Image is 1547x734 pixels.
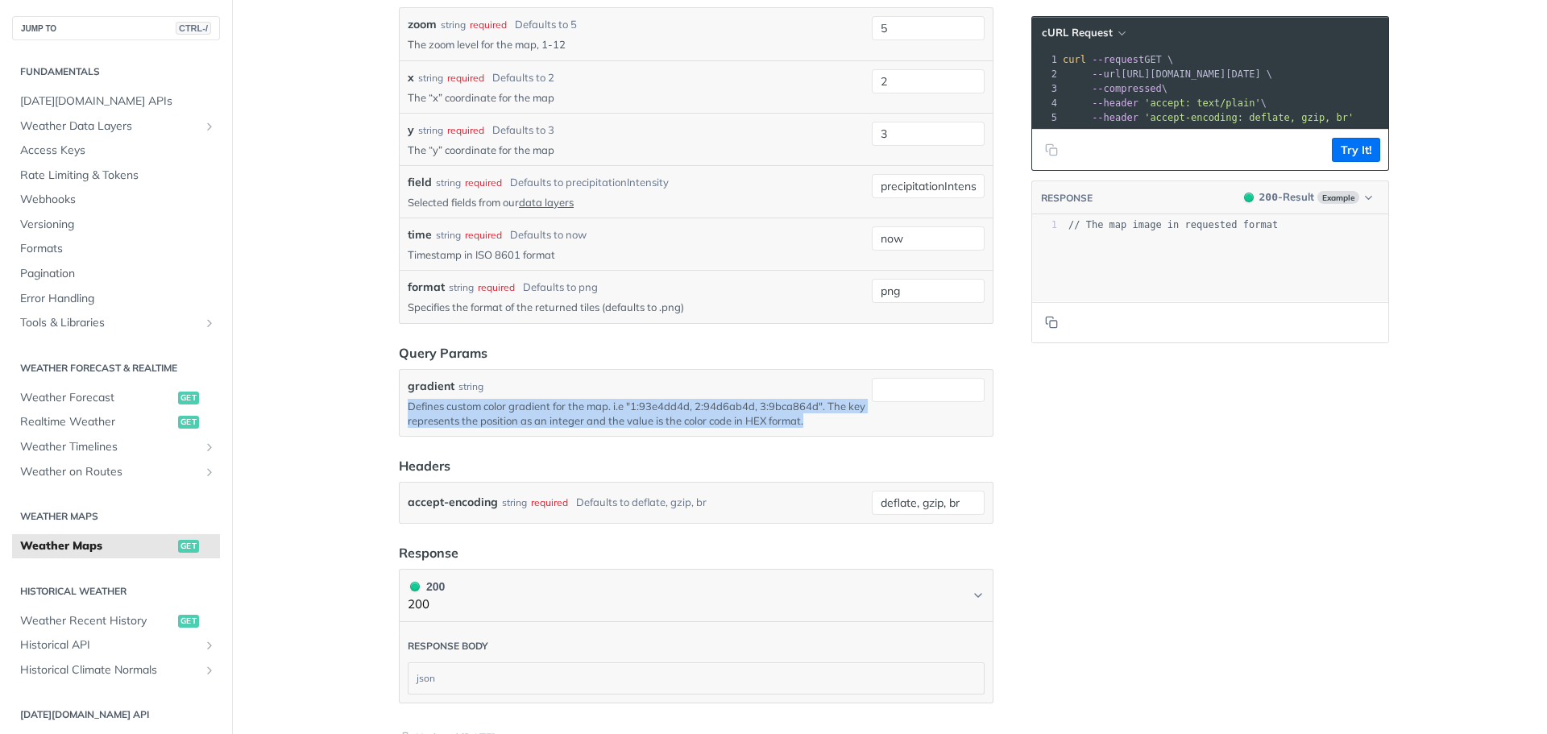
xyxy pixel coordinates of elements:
p: Selected fields from our [408,195,865,209]
span: get [178,392,199,404]
span: --compressed [1092,83,1162,94]
span: GET \ [1063,54,1173,65]
span: Access Keys [20,143,216,159]
div: json [409,663,984,694]
span: Weather Maps [20,538,174,554]
span: 'accept: text/plain' [1144,97,1261,109]
button: Copy to clipboard [1040,310,1063,334]
button: JUMP TOCTRL-/ [12,16,220,40]
div: Defaults to deflate, gzip, br [576,491,707,514]
p: Defines custom color gradient for the map. i.e "1:93e4dd4d, 2:94d6ab4d, 3:9bca864d". The key repr... [408,399,865,428]
a: Historical APIShow subpages for Historical API [12,633,220,657]
div: 200 [408,578,445,595]
h2: Historical Weather [12,584,220,599]
span: Weather on Routes [20,464,199,480]
span: Historical API [20,637,199,653]
div: Response body [408,640,488,653]
div: string [502,491,527,514]
a: Error Handling [12,287,220,311]
a: Realtime Weatherget [12,410,220,434]
span: 'accept-encoding: deflate, gzip, br' [1144,112,1354,123]
span: Error Handling [20,291,216,307]
span: curl [1063,54,1086,65]
span: // The map image in requested format [1068,219,1278,230]
button: Try It! [1332,138,1380,162]
span: Weather Timelines [20,439,199,455]
span: Weather Data Layers [20,118,199,135]
span: 200 [1259,191,1278,203]
span: 200 [1244,193,1254,202]
h2: Fundamentals [12,64,220,79]
a: Rate Limiting & Tokens [12,164,220,188]
div: 200 200200 [399,622,993,703]
p: Timestamp in ISO 8601 format [408,247,865,262]
div: required [531,491,568,514]
div: string [441,18,466,32]
h2: Weather Forecast & realtime [12,361,220,375]
div: Defaults to 2 [492,70,554,86]
div: Query Params [399,343,487,363]
div: Defaults to png [523,280,598,296]
div: string [436,176,461,190]
div: Response [399,543,458,562]
span: Weather Forecast [20,390,174,406]
label: format [408,279,445,296]
a: Versioning [12,213,220,237]
label: zoom [408,16,437,33]
button: Show subpages for Historical API [203,639,216,652]
span: get [178,416,199,429]
span: Historical Climate Normals [20,662,199,678]
div: string [436,228,461,243]
span: Webhooks [20,192,216,208]
div: required [465,228,502,243]
p: The zoom level for the map, 1-12 [408,37,865,52]
button: Show subpages for Tools & Libraries [203,317,216,330]
p: 200 [408,595,445,614]
div: required [470,18,507,32]
a: Pagination [12,262,220,286]
svg: Chevron [972,589,985,602]
span: --request [1092,54,1144,65]
div: required [447,123,484,138]
div: Defaults to precipitationIntensity [510,175,669,191]
div: 3 [1032,81,1060,96]
a: data layers [519,196,574,209]
span: Rate Limiting & Tokens [20,168,216,184]
div: 1 [1032,218,1057,232]
p: The “x” coordinate for the map [408,90,865,105]
button: 200 200200 [408,578,985,614]
div: Defaults to now [510,227,587,243]
label: y [408,122,414,139]
label: accept-encoding [408,491,498,514]
div: string [458,379,483,394]
div: string [418,123,443,138]
button: 200200-ResultExample [1236,189,1380,205]
button: RESPONSE [1040,190,1093,206]
span: --url [1092,68,1121,80]
button: cURL Request [1036,25,1130,41]
div: 1 [1032,52,1060,67]
span: Formats [20,241,216,257]
label: field [408,174,432,191]
a: Weather on RoutesShow subpages for Weather on Routes [12,460,220,484]
span: get [178,540,199,553]
span: Example [1317,191,1359,204]
h2: Weather Maps [12,509,220,524]
a: Weather Mapsget [12,534,220,558]
button: Show subpages for Weather Timelines [203,441,216,454]
div: required [465,176,502,190]
a: Tools & LibrariesShow subpages for Tools & Libraries [12,311,220,335]
div: Defaults to 5 [515,17,577,33]
span: CTRL-/ [176,22,211,35]
div: 2 [1032,67,1060,81]
button: Show subpages for Historical Climate Normals [203,664,216,677]
div: string [449,280,474,295]
a: Weather Forecastget [12,386,220,410]
span: \ [1063,97,1267,109]
div: Headers [399,456,450,475]
div: 4 [1032,96,1060,110]
div: Defaults to 3 [492,122,554,139]
span: Realtime Weather [20,414,174,430]
span: get [178,615,199,628]
label: time [408,226,432,243]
